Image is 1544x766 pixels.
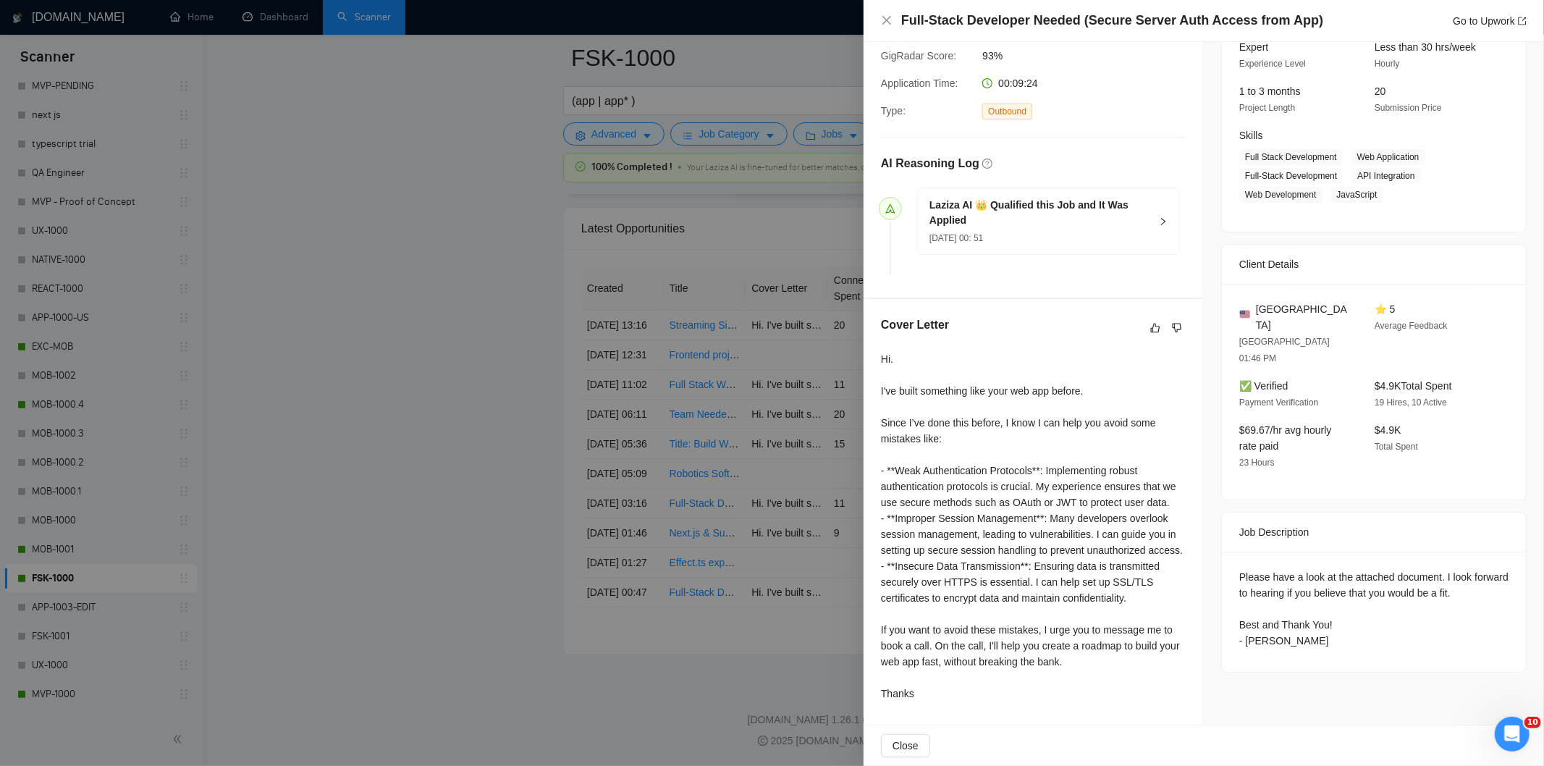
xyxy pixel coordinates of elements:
[1239,245,1509,284] div: Client Details
[1239,168,1343,184] span: Full-Stack Development
[1331,187,1383,203] span: JavaScript
[1375,442,1418,452] span: Total Spent
[1351,168,1420,184] span: API Integration
[901,12,1323,30] h4: Full-Stack Developer Needed (Secure Server Auth Access from App)
[1524,717,1541,728] span: 10
[929,233,983,243] span: [DATE] 00: 51
[1375,397,1447,408] span: 19 Hires, 10 Active
[1239,397,1318,408] span: Payment Verification
[1375,321,1448,331] span: Average Feedback
[1239,337,1330,363] span: [GEOGRAPHIC_DATA] 01:46 PM
[1239,149,1343,165] span: Full Stack Development
[1256,301,1351,333] span: [GEOGRAPHIC_DATA]
[1375,41,1476,53] span: Less than 30 hrs/week
[1239,380,1288,392] span: ✅ Verified
[929,198,1150,228] h5: Laziza AI 👑 Qualified this Job and It Was Applied
[998,77,1038,89] span: 00:09:24
[1351,149,1425,165] span: Web Application
[982,104,1032,119] span: Outbound
[982,78,992,88] span: clock-circle
[1375,59,1400,69] span: Hourly
[1375,85,1386,97] span: 20
[881,14,893,27] button: Close
[1239,569,1509,649] div: Please have a look at the attached document. I look forward to hearing if you believe that you wo...
[881,351,1186,702] div: Hi. I've built something like your web app before. Since I’ve done this before, I know I can help...
[1150,322,1160,334] span: like
[1518,17,1527,25] span: export
[1239,458,1275,468] span: 23 Hours
[1240,309,1250,319] img: 🇺🇸
[881,316,949,334] h5: Cover Letter
[1239,85,1301,97] span: 1 to 3 months
[1168,319,1186,337] button: dislike
[1159,217,1168,226] span: right
[893,738,919,754] span: Close
[881,734,930,757] button: Close
[1239,187,1322,203] span: Web Development
[881,14,893,26] span: close
[881,155,979,172] h5: AI Reasoning Log
[982,159,992,169] span: question-circle
[885,203,895,214] span: send
[1239,424,1332,452] span: $69.67/hr avg hourly rate paid
[982,48,1199,64] span: 93%
[1239,513,1509,552] div: Job Description
[1375,303,1396,315] span: ⭐ 5
[1375,380,1452,392] span: $4.9K Total Spent
[1239,103,1295,113] span: Project Length
[881,105,906,117] span: Type:
[1453,15,1527,27] a: Go to Upworkexport
[1147,319,1164,337] button: like
[881,77,958,89] span: Application Time:
[1239,59,1306,69] span: Experience Level
[1239,41,1268,53] span: Expert
[1239,130,1263,141] span: Skills
[1172,322,1182,334] span: dislike
[1375,424,1401,436] span: $4.9K
[1375,103,1442,113] span: Submission Price
[881,50,956,62] span: GigRadar Score:
[1495,717,1530,752] iframe: Intercom live chat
